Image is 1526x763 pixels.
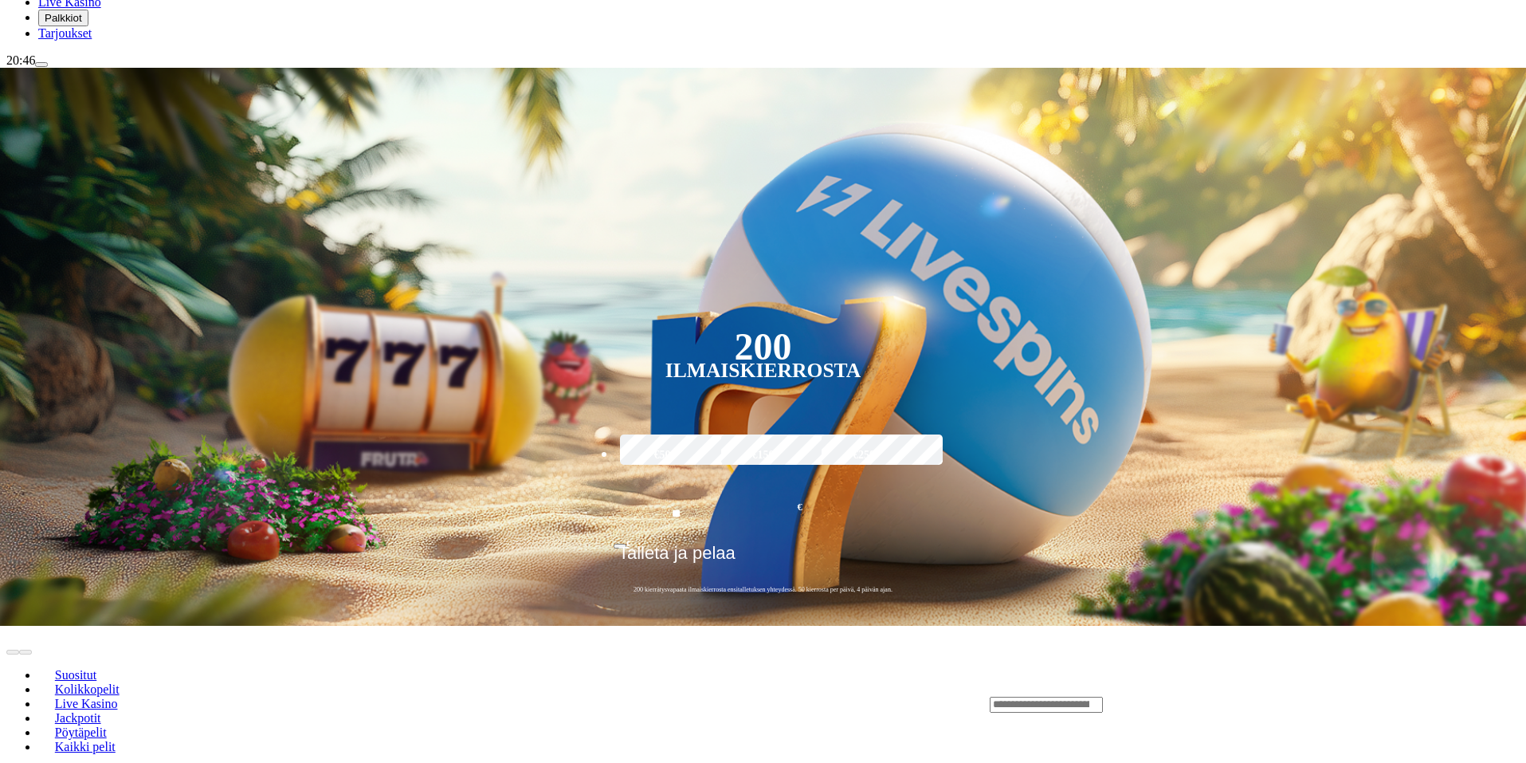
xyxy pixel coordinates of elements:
[6,53,35,67] span: 20:46
[616,432,708,478] label: €50
[990,697,1103,713] input: Search
[35,62,48,67] button: menu
[38,735,132,759] a: Kaikki pelit
[38,663,113,687] a: Suositut
[49,682,126,696] span: Kolikkopelit
[818,432,910,478] label: €250
[665,361,861,380] div: Ilmaiskierrosta
[49,711,108,725] span: Jackpotit
[38,10,88,26] button: reward iconPalkkiot
[717,432,810,478] label: €150
[49,697,124,710] span: Live Kasino
[19,650,32,655] button: next slide
[49,668,103,682] span: Suositut
[6,650,19,655] button: prev slide
[45,12,82,24] span: Palkkiot
[49,726,113,739] span: Pöytäpelit
[614,542,912,576] button: Talleta ja pelaa
[734,337,791,356] div: 200
[798,500,802,515] span: €
[38,721,123,745] a: Pöytäpelit
[618,543,736,575] span: Talleta ja pelaa
[38,26,92,40] a: gift-inverted iconTarjoukset
[38,678,135,702] a: Kolikkopelit
[38,26,92,40] span: Tarjoukset
[38,706,117,730] a: Jackpotit
[614,585,912,594] span: 200 kierrätysvapaata ilmaiskierrosta ensitalletuksen yhteydessä. 50 kierrosta per päivä, 4 päivän...
[626,538,631,548] span: €
[49,740,122,753] span: Kaikki pelit
[38,692,134,716] a: Live Kasino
